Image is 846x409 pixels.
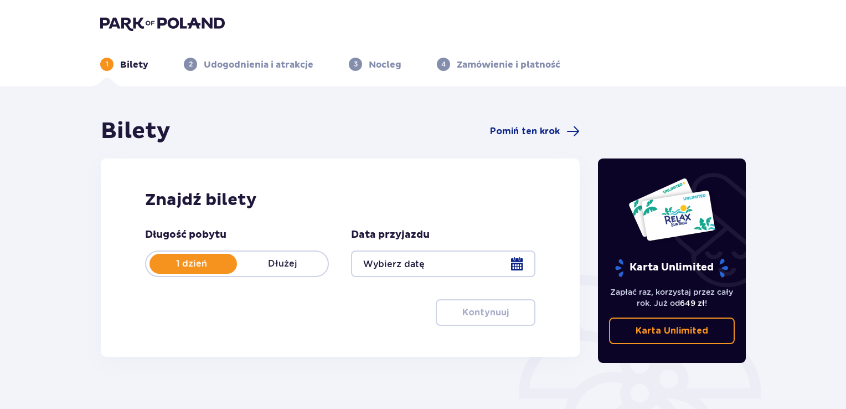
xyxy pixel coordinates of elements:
p: Bilety [120,59,148,71]
p: Zapłać raz, korzystaj przez cały rok. Już od ! [609,287,735,309]
p: 3 [354,59,358,69]
h2: Znajdź bilety [145,190,535,211]
p: Nocleg [369,59,401,71]
p: Długość pobytu [145,228,226,242]
span: Pomiń ten krok [490,125,560,137]
p: 1 dzień [146,258,237,270]
img: Park of Poland logo [100,16,225,31]
p: Kontynuuj [462,306,509,319]
p: 2 [189,59,193,69]
p: Karta Unlimited [614,258,729,278]
button: Kontynuuj [436,299,535,326]
p: 4 [441,59,446,69]
span: 649 zł [680,299,705,308]
a: Pomiń ten krok [490,125,580,138]
p: Udogodnienia i atrakcje [204,59,313,71]
p: Dłużej [237,258,328,270]
h1: Bilety [101,117,171,145]
p: Data przyjazdu [351,228,430,242]
p: 1 [106,59,109,69]
a: Karta Unlimited [609,318,735,344]
p: Karta Unlimited [636,325,708,337]
p: Zamówienie i płatność [457,59,560,71]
